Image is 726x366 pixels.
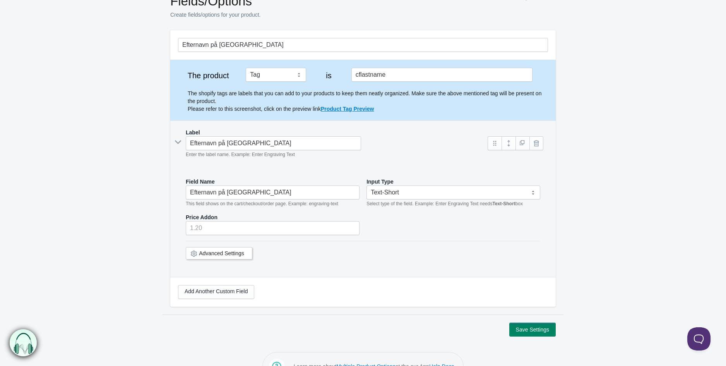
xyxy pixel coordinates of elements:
[186,221,360,235] input: 1.20
[186,152,295,157] em: Enter the label name. Example: Enter Engraving Text
[321,106,374,112] a: Product Tag Preview
[199,250,244,256] a: Advanced Settings
[10,330,37,357] img: bxm.png
[687,327,711,351] iframe: Toggle Customer Support
[186,178,215,186] label: Field Name
[178,38,548,52] input: General Options Set
[170,11,491,19] p: Create fields/options for your product.
[509,323,556,337] button: Save Settings
[178,72,238,79] label: The product
[186,201,338,206] em: This field shows on the cart/checkout/order page. Example: engraving-text
[366,201,523,206] em: Select type of the field. Example: Enter Engraving Text needs box
[186,213,217,221] label: Price Addon
[492,201,515,206] b: Text-Short
[188,89,548,113] p: The shopify tags are labels that you can add to your products to keep them neatly organized. Make...
[178,285,254,299] a: Add Another Custom Field
[366,178,394,186] label: Input Type
[186,129,200,136] label: Label
[314,72,344,79] label: is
